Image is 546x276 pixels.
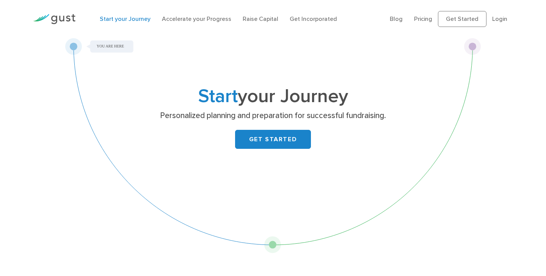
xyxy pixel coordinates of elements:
[235,130,311,149] a: GET STARTED
[243,15,278,22] a: Raise Capital
[100,15,151,22] a: Start your Journey
[126,110,420,121] p: Personalized planning and preparation for successful fundraising.
[492,15,507,22] a: Login
[438,11,486,27] a: Get Started
[123,88,423,105] h1: your Journey
[198,85,238,107] span: Start
[414,15,432,22] a: Pricing
[390,15,403,22] a: Blog
[290,15,337,22] a: Get Incorporated
[33,14,75,24] img: Gust Logo
[162,15,231,22] a: Accelerate your Progress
